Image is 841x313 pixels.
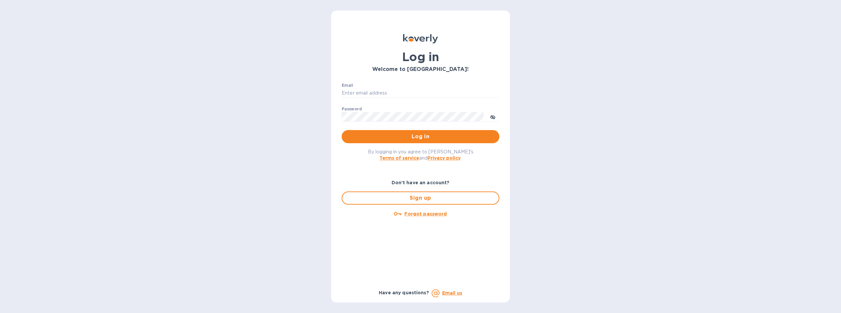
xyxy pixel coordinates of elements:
[379,290,429,295] b: Have any questions?
[392,180,450,185] b: Don't have an account?
[342,107,362,111] label: Password
[348,194,493,202] span: Sign up
[379,155,419,161] a: Terms of service
[347,133,494,141] span: Log in
[342,50,499,64] h1: Log in
[342,130,499,143] button: Log in
[342,66,499,73] h3: Welcome to [GEOGRAPHIC_DATA]!
[342,88,499,98] input: Enter email address
[404,211,447,216] u: Forgot password
[486,110,499,123] button: toggle password visibility
[342,191,499,205] button: Sign up
[427,155,461,161] a: Privacy policy
[342,83,353,87] label: Email
[403,34,438,43] img: Koverly
[442,290,462,296] a: Email us
[368,149,473,161] span: By logging in you agree to [PERSON_NAME]'s and .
